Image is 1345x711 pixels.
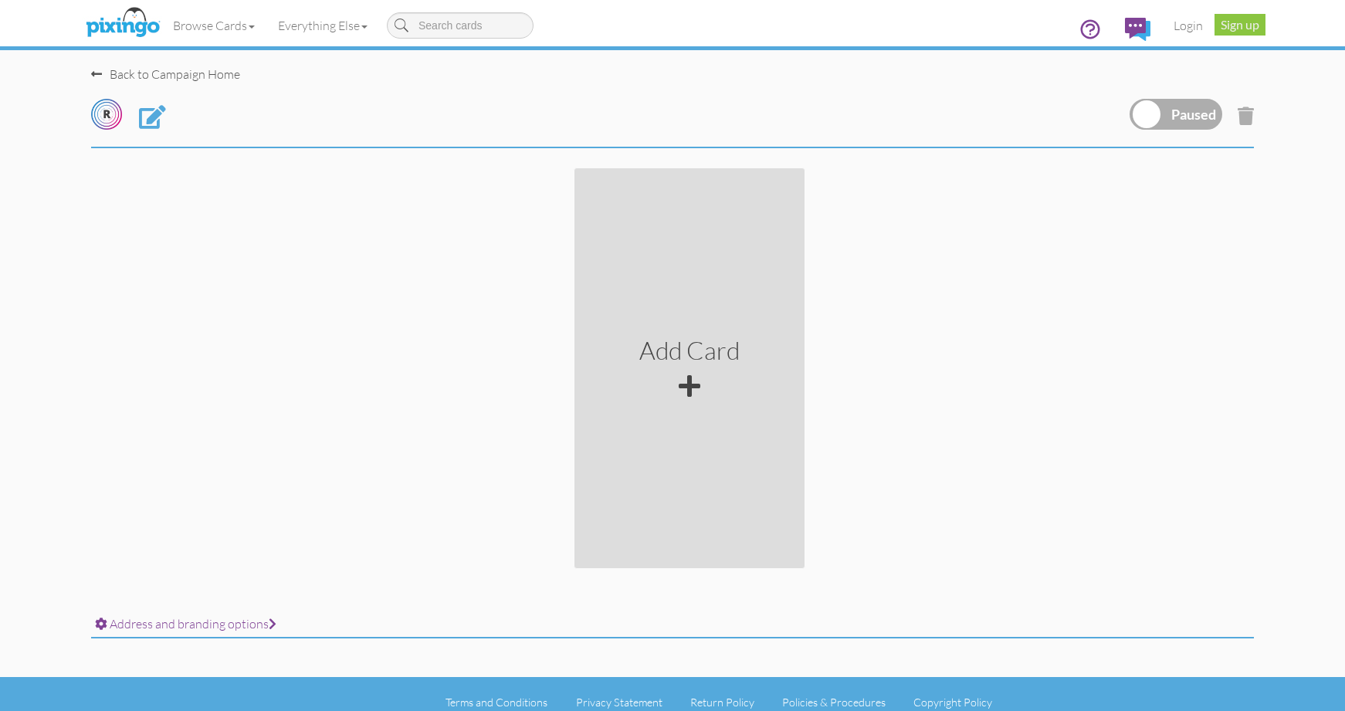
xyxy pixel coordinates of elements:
[82,4,164,42] img: pixingo logo
[576,696,662,709] a: Privacy Statement
[1215,14,1265,36] a: Sign up
[1125,18,1150,41] img: comments.svg
[639,333,740,368] div: Add Card
[161,6,266,45] a: Browse Cards
[690,696,754,709] a: Return Policy
[91,50,1254,83] nav-back: Campaign Home
[387,12,534,39] input: Search cards
[266,6,379,45] a: Everything Else
[446,696,547,709] a: Terms and Conditions
[110,616,276,631] span: Address and branding options
[91,99,122,130] img: Rippll_circleswR.png
[782,696,886,709] a: Policies & Procedures
[913,696,992,709] a: Copyright Policy
[91,66,240,83] div: Back to Campaign Home
[1162,6,1215,45] a: Login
